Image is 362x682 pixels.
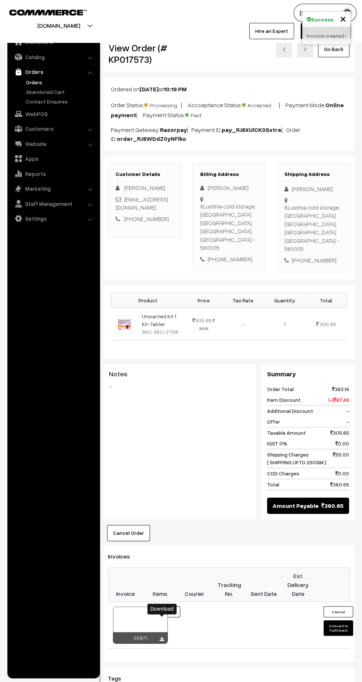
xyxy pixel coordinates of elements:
[284,203,342,253] div: 8Lusitnia cold storage, [GEOGRAPHIC_DATA] [GEOGRAPHIC_DATA], [GEOGRAPHIC_DATA], [GEOGRAPHIC_DATA]...
[140,85,158,93] b: [DATE]
[303,47,307,52] img: right-arrow.png
[24,98,97,105] a: Contact Enquires
[200,184,258,192] div: [PERSON_NAME]
[24,88,97,96] a: Abandoned Cart
[318,41,349,57] a: Go Back
[9,107,97,121] a: WebPOS
[124,184,165,191] span: [PERSON_NAME]
[200,171,258,177] h3: Billing Address
[267,407,313,415] span: Additional Discount
[200,202,258,252] div: 8Lusitnia cold storage, [GEOGRAPHIC_DATA] [GEOGRAPHIC_DATA], [GEOGRAPHIC_DATA], [GEOGRAPHIC_DATA]...
[185,109,222,119] span: Paid
[267,451,326,466] span: Shipping Charges [ SHIPPING UPTO 250GM ]
[222,308,264,340] td: -
[333,451,349,466] span: 55.00
[9,7,74,16] a: COMMMERCE
[9,167,97,180] a: Reports
[11,16,106,35] button: [DOMAIN_NAME]
[117,135,186,142] b: order_RJ8WDdZ0yNFlko
[192,317,211,323] span: 305.65
[284,256,342,265] div: [PHONE_NUMBER]
[282,47,286,52] img: left-arrow.png
[109,370,250,378] h3: Notes
[177,568,212,602] th: Courier
[212,568,246,602] th: Tracking No.
[199,318,215,331] strike: 393.14
[267,370,349,378] h3: Summary
[143,568,177,602] th: Items
[9,50,97,64] a: Catalog
[335,469,349,477] span: 0.00
[267,440,287,447] span: IGST 0%
[9,152,97,165] a: Apps
[108,568,143,602] th: Invoice
[284,321,286,327] span: 1
[142,328,181,336] div: SKU: SKU-2708
[267,385,294,393] span: Order Total
[200,255,258,264] div: [PHONE_NUMBER]
[111,85,347,94] p: Ordered on at
[108,553,139,560] span: Invoices
[9,212,97,225] a: Settings
[267,469,299,477] span: COD Charges
[324,620,353,636] button: Convert to Fulfilment
[147,604,177,614] div: Download
[222,293,264,308] th: Tax Rate
[264,293,305,308] th: Quantity
[9,137,97,150] a: Website
[9,122,97,135] a: Customers
[111,125,347,143] p: Payment Gateway: | Payment ID: | Order ID:
[111,293,185,308] th: Product
[116,315,133,333] img: UNWANTED KIT.jpeg
[107,525,150,541] button: Cancel Order
[113,632,168,644] div: 02971
[9,10,87,15] img: COMMMERCE
[267,418,280,425] span: Offer
[340,13,346,24] button: Close
[324,606,353,617] button: Cancel
[302,27,351,44] div: Invoice created !
[321,501,344,510] span: 360.65
[330,429,349,437] span: 305.65
[124,216,169,222] a: [PHONE_NUMBER]
[330,481,349,488] span: 360.65
[160,126,187,133] b: Razorpay
[267,481,279,488] span: Total
[242,99,279,109] span: Accepted
[109,42,181,65] h2: View Order (# KP017573)
[346,418,349,425] span: -
[340,11,346,25] span: ×
[267,429,306,437] span: Taxable Amount
[342,7,353,18] img: user
[108,675,130,682] span: Tags
[9,65,97,78] a: Orders
[24,78,97,86] a: Orders
[267,396,301,404] span: Item Discount
[249,23,294,39] a: Hire an Expert
[332,385,349,393] span: 393.14
[311,16,334,23] strong: Success
[284,185,342,193] div: [PERSON_NAME]
[185,293,222,308] th: Price
[246,568,281,602] th: Sent Date
[142,313,176,327] a: Unwanted Kit 1 Kit-Tablet
[284,171,342,177] h3: Shipping Address
[9,182,97,195] a: Marketing
[144,99,181,109] span: Processing
[116,171,174,177] h3: Customer Details
[301,23,351,39] a: My Subscription
[164,85,187,93] b: 10:19 PM
[116,196,168,211] a: [EMAIL_ADDRESS][DOMAIN_NAME]
[346,407,349,415] span: -
[273,501,319,510] span: Amount Payable
[294,4,356,22] button: [PERSON_NAME]
[335,440,349,447] span: 0.00
[305,293,347,308] th: Total
[222,126,281,133] b: pay_RJ8XUlCK0Sxtre
[281,568,315,602] th: Est. Delivery Date
[111,99,347,119] p: Order Status: | Accceptance Status: | Payment Mode: | Payment Status:
[328,396,349,404] span: (-) 87.49
[9,197,97,210] a: Staff Management
[320,321,336,327] span: 305.65
[109,382,250,391] blockquote: -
